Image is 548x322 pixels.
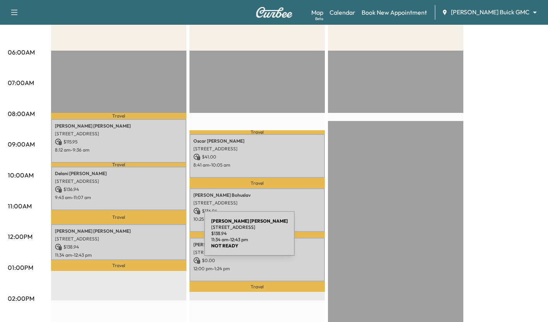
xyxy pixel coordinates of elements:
[193,257,321,264] p: $ 0.00
[8,109,35,118] p: 08:00AM
[55,186,183,193] p: $ 136.94
[55,244,183,250] p: $ 138.94
[55,178,183,184] p: [STREET_ADDRESS]
[55,147,183,153] p: 8:12 am - 9:36 am
[362,8,427,17] a: Book New Appointment
[329,8,355,17] a: Calendar
[193,208,321,215] p: $ 136.94
[8,294,34,303] p: 02:00PM
[55,170,183,177] p: Delani [PERSON_NAME]
[51,210,186,224] p: Travel
[256,7,293,18] img: Curbee Logo
[51,260,186,271] p: Travel
[55,236,183,242] p: [STREET_ADDRESS]
[55,252,183,258] p: 11:34 am - 12:43 pm
[451,8,529,17] span: [PERSON_NAME] Buick GMC
[8,232,32,241] p: 12:00PM
[8,263,33,272] p: 01:00PM
[55,228,183,234] p: [PERSON_NAME] [PERSON_NAME]
[55,194,183,201] p: 9:43 am - 11:07 am
[8,201,32,211] p: 11:00AM
[193,146,321,152] p: [STREET_ADDRESS]
[193,162,321,168] p: 8:41 am - 10:05 am
[55,138,183,145] p: $ 115.95
[315,16,323,22] div: Beta
[51,113,186,119] p: Travel
[55,131,183,137] p: [STREET_ADDRESS]
[193,200,321,206] p: [STREET_ADDRESS]
[189,281,325,292] p: Travel
[189,232,325,238] p: Travel
[189,130,325,135] p: Travel
[189,178,325,188] p: Travel
[193,138,321,144] p: Oscar [PERSON_NAME]
[193,249,321,256] p: [STREET_ADDRESS]
[8,78,34,87] p: 07:00AM
[193,192,321,198] p: [PERSON_NAME] Bohuslav
[193,216,321,222] p: 10:25 am - 11:49 am
[55,123,183,129] p: [PERSON_NAME] [PERSON_NAME]
[8,48,35,57] p: 06:00AM
[8,170,34,180] p: 10:00AM
[51,163,186,166] p: Travel
[193,242,321,248] p: [PERSON_NAME] [PERSON_NAME]
[193,266,321,272] p: 12:00 pm - 1:24 pm
[311,8,323,17] a: MapBeta
[193,153,321,160] p: $ 41.00
[8,140,35,149] p: 09:00AM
